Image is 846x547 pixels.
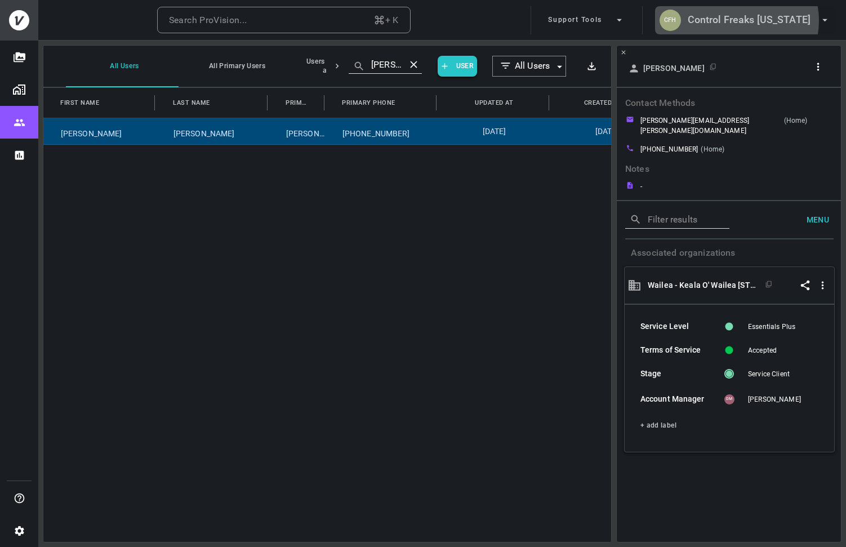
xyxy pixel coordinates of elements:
button: DM [722,392,737,407]
span: Last Name [173,97,210,109]
p: Open organization [648,280,760,290]
div: Service Client [748,369,818,379]
span: All Users [513,60,551,73]
p: Contact Methods [625,97,834,115]
button: All Primary Users [179,45,291,87]
h6: Stage [640,368,711,380]
svg: Close Side Panel [620,49,627,56]
button: All Users [66,45,179,87]
div: [PERSON_NAME][EMAIL_ADDRESS][PERSON_NAME][DOMAIN_NAME] [269,118,325,144]
button: Search ProVision...+ K [157,7,411,34]
h6: Control Freaks [US_STATE] [688,12,811,28]
span: Updated At [475,97,513,109]
button: Users not associated with an organization [291,45,404,87]
div: [PHONE_NUMBER] [325,118,438,144]
h6: Associated organizations [617,239,842,266]
input: Filter results [648,211,713,228]
span: Created At [584,97,622,109]
span: First Name [60,97,99,109]
div: + K [373,12,399,28]
span: Primary Email [286,97,308,109]
div: [PERSON_NAME] [748,394,818,404]
span: Primary Phone [342,97,395,109]
p: [PERSON_NAME] [643,63,705,73]
button: Close Side Panel [619,48,628,57]
div: [PERSON_NAME] [156,118,269,144]
p: (Home) [784,115,808,139]
h6: Terms of Service [640,344,711,357]
button: Export results [581,56,602,77]
div: Accepted [748,345,818,355]
h6: Account Manager [640,393,711,406]
button: CFHControl Freaks [US_STATE] [655,6,835,34]
div: Press SPACE to select this row. [43,118,663,145]
div: [DATE] [438,118,550,144]
button: User [438,56,477,77]
button: Support Tools [544,6,629,34]
div: DM [724,394,734,404]
h6: Service Level [640,321,711,333]
div: CFH [660,10,681,31]
div: Search ProVision... [169,12,247,28]
div: Essentials Plus [748,322,795,332]
p: [PERSON_NAME][EMAIL_ADDRESS][PERSON_NAME][DOMAIN_NAME] [640,115,781,136]
button: + add label [640,420,676,432]
img: Organizations page icon [12,83,26,96]
input: Filter [371,56,406,73]
p: Contact Methods [625,163,834,181]
p: [PHONE_NUMBER] [640,144,698,154]
button: Menu [798,210,834,230]
p: - [640,181,642,192]
div: [PERSON_NAME] [43,118,156,144]
p: (Home) [701,144,724,157]
div: [DATE] [550,118,663,144]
